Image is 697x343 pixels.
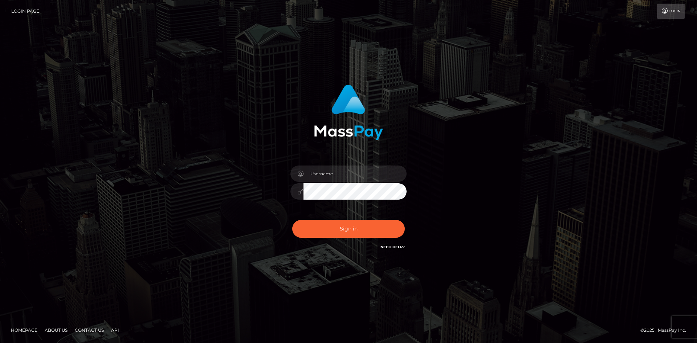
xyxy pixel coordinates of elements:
div: © 2025 , MassPay Inc. [640,326,692,334]
a: Login [657,4,685,19]
a: Homepage [8,324,40,336]
a: API [108,324,122,336]
img: MassPay Login [314,85,383,140]
a: Need Help? [380,245,405,249]
a: Contact Us [72,324,107,336]
input: Username... [303,166,407,182]
a: About Us [42,324,70,336]
button: Sign in [292,220,405,238]
a: Login Page [11,4,39,19]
